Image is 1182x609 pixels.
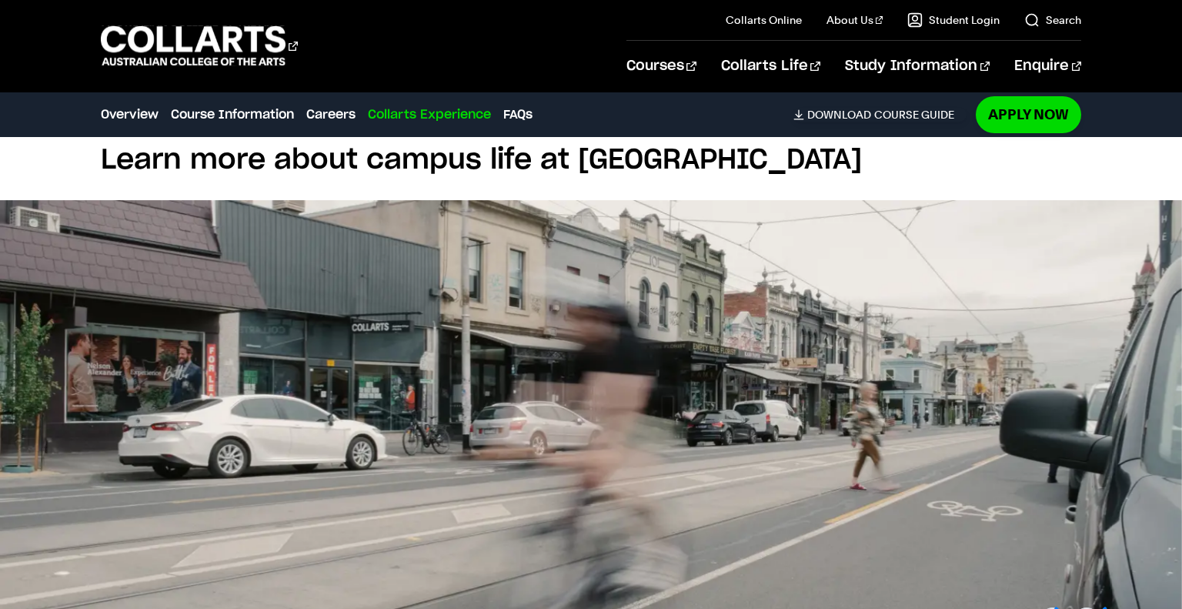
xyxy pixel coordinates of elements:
[171,105,294,124] a: Course Information
[807,108,871,122] span: Download
[845,41,990,92] a: Study Information
[907,12,1000,28] a: Student Login
[101,105,159,124] a: Overview
[726,12,802,28] a: Collarts Online
[101,24,298,68] div: Go to homepage
[503,105,533,124] a: FAQs
[1024,12,1081,28] a: Search
[976,96,1081,132] a: Apply Now
[826,12,883,28] a: About Us
[793,108,967,122] a: DownloadCourse Guide
[1014,41,1081,92] a: Enquire
[306,105,356,124] a: Careers
[721,41,820,92] a: Collarts Life
[626,41,696,92] a: Courses
[368,105,491,124] a: Collarts Experience
[101,143,1082,177] h2: Learn more about campus life at [GEOGRAPHIC_DATA]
